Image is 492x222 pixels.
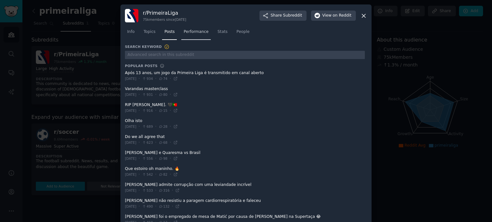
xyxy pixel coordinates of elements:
[143,17,186,22] div: 75k members since [DATE]
[155,92,156,98] span: ·
[159,204,169,209] span: 132
[234,27,252,40] a: People
[159,92,167,97] span: 80
[142,124,153,129] span: 689
[236,29,250,35] span: People
[125,156,136,161] span: [DATE]
[155,204,156,210] span: ·
[259,11,307,21] button: ShareSubreddit
[139,204,140,210] span: ·
[159,172,167,177] span: 82
[139,108,140,114] span: ·
[164,29,175,35] span: Posts
[311,11,356,21] button: Viewon Reddit
[155,188,156,194] span: ·
[125,204,136,209] span: [DATE]
[142,204,153,209] span: 490
[125,44,170,50] h3: Search Keyword
[139,76,140,82] span: ·
[125,27,137,40] a: Info
[172,204,173,210] span: ·
[125,108,136,113] span: [DATE]
[155,156,156,162] span: ·
[125,92,136,97] span: [DATE]
[142,156,153,161] span: 556
[155,140,156,146] span: ·
[142,172,153,177] span: 542
[125,124,136,129] span: [DATE]
[142,76,153,81] span: 934
[184,29,209,35] span: Performance
[170,92,171,98] span: ·
[142,92,153,97] span: 931
[217,29,227,35] span: Stats
[159,124,167,129] span: 28
[127,29,135,35] span: Info
[170,76,171,82] span: ·
[139,172,140,178] span: ·
[139,92,140,98] span: ·
[181,27,211,40] a: Performance
[125,140,136,145] span: [DATE]
[271,13,302,19] span: Share
[170,108,171,114] span: ·
[139,188,140,194] span: ·
[159,140,167,145] span: 68
[170,156,171,162] span: ·
[159,108,167,113] span: 15
[159,188,169,193] span: 316
[170,124,171,130] span: ·
[172,188,173,194] span: ·
[142,140,153,145] span: 623
[155,76,156,82] span: ·
[142,108,153,113] span: 916
[141,27,158,40] a: Topics
[170,172,171,178] span: ·
[283,13,302,19] span: Subreddit
[322,13,351,19] span: View
[159,76,167,81] span: 74
[139,124,140,130] span: ·
[125,76,136,81] span: [DATE]
[142,188,153,193] span: 533
[139,140,140,146] span: ·
[215,27,230,40] a: Stats
[162,27,177,40] a: Posts
[125,188,136,193] span: [DATE]
[125,64,158,68] h3: Popular Posts
[155,172,156,178] span: ·
[333,13,351,19] span: on Reddit
[159,156,167,161] span: 98
[125,172,136,177] span: [DATE]
[155,124,156,130] span: ·
[139,156,140,162] span: ·
[155,108,156,114] span: ·
[125,51,365,59] input: Advanced search in this subreddit
[143,10,186,16] h3: r/ PrimeiraLiga
[170,140,171,146] span: ·
[143,29,155,35] span: Topics
[125,9,138,22] img: PrimeiraLiga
